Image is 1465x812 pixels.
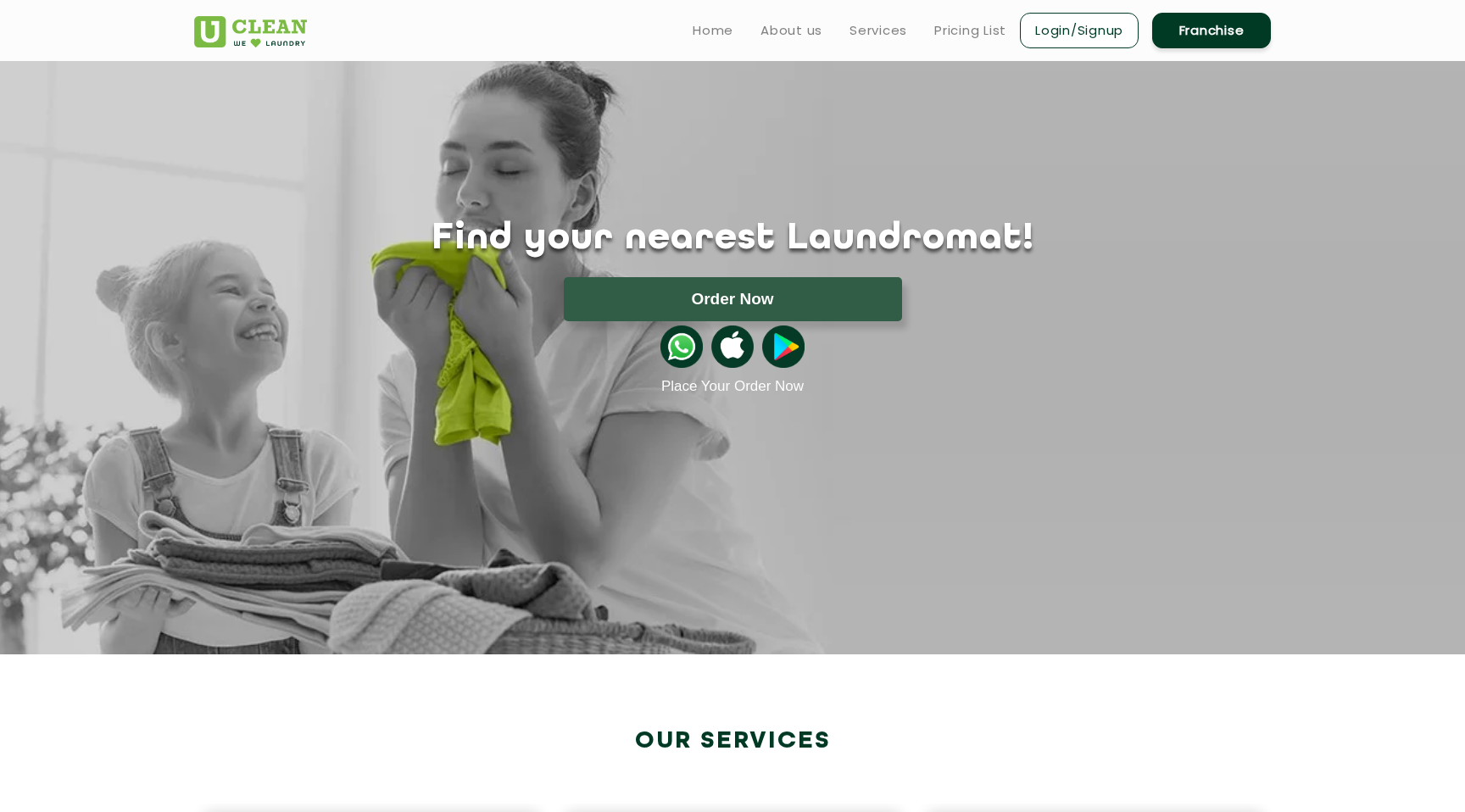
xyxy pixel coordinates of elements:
[660,325,703,368] img: whatsappicon.png
[194,16,307,47] img: UClean Laundry and Dry Cleaning
[849,20,907,41] a: Services
[762,325,805,368] img: playstoreicon.png
[194,727,1271,755] h2: Our Services
[181,218,1284,260] h1: Find your nearest Laundromat!
[693,20,733,41] a: Home
[711,325,754,368] img: apple-icon.png
[934,20,1006,41] a: Pricing List
[760,20,822,41] a: About us
[661,378,804,395] a: Place Your Order Now
[1152,13,1271,48] a: Franchise
[1020,13,1139,48] a: Login/Signup
[564,277,902,321] button: Order Now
